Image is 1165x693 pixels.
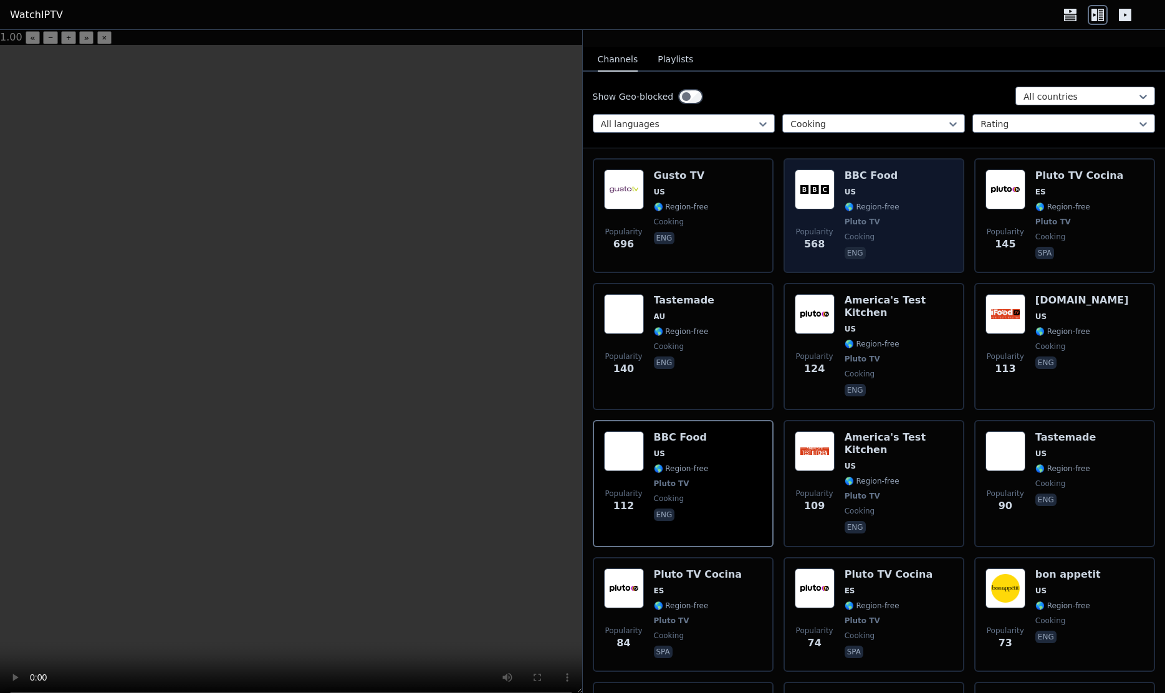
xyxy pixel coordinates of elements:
h6: America's Test Kitchen [845,294,953,319]
p: eng [1035,356,1057,369]
p: spa [654,646,673,658]
img: bon appetit [985,568,1025,608]
h6: Pluto TV Cocina [1035,170,1124,182]
img: Gusto TV [604,170,644,209]
h6: Pluto TV Cocina [654,568,742,581]
img: Tastemade [985,431,1025,471]
span: 🌎 Region-free [1035,202,1090,212]
span: Pluto TV [654,479,689,489]
span: cooking [845,369,875,379]
span: cooking [1035,479,1066,489]
span: ES [654,586,664,596]
p: eng [654,356,675,369]
span: US [654,187,665,197]
span: 🌎 Region-free [1035,327,1090,337]
button: Channels [598,48,638,72]
span: cooking [654,217,684,227]
span: cooking [654,342,684,351]
span: AU [654,312,666,322]
span: 73 [999,636,1012,651]
span: Pluto TV [845,491,880,501]
span: 124 [804,361,825,376]
img: BBC Food [604,431,644,471]
span: Popularity [605,626,642,636]
span: Popularity [796,351,833,361]
p: eng [845,247,866,259]
p: eng [845,384,866,396]
span: Popularity [987,489,1024,499]
span: 🌎 Region-free [654,601,709,611]
h6: Gusto TV [654,170,709,182]
span: 145 [995,237,1015,252]
h6: BBC Food [654,431,709,444]
h6: Tastemade [1035,431,1096,444]
span: US [1035,449,1047,459]
img: Pluto TV Cocina [795,568,835,608]
span: cooking [845,232,875,242]
span: cooking [845,631,875,641]
span: ES [1035,187,1046,197]
span: 90 [999,499,1012,514]
span: Popularity [605,489,642,499]
span: Pluto TV [845,616,880,626]
p: spa [845,646,863,658]
span: cooking [654,631,684,641]
span: 🌎 Region-free [654,202,709,212]
span: US [1035,586,1047,596]
p: eng [1035,494,1057,506]
span: 🌎 Region-free [845,339,899,349]
span: 568 [804,237,825,252]
span: 🌎 Region-free [1035,464,1090,474]
span: cooking [654,494,684,504]
span: Popularity [987,351,1024,361]
span: 🌎 Region-free [845,476,899,486]
img: Pluto TV Cocina [604,568,644,608]
h6: [DOMAIN_NAME] [1035,294,1129,307]
span: Pluto TV [654,616,689,626]
span: cooking [1035,342,1066,351]
span: cooking [845,506,875,516]
h6: America's Test Kitchen [845,431,953,456]
span: 140 [613,361,634,376]
span: Popularity [987,227,1024,237]
span: 113 [995,361,1015,376]
span: 74 [808,636,822,651]
h6: BBC Food [845,170,899,182]
h6: bon appetit [1035,568,1101,581]
span: US [1035,312,1047,322]
span: Popularity [796,626,833,636]
span: 🌎 Region-free [1035,601,1090,611]
span: 112 [613,499,634,514]
span: 109 [804,499,825,514]
label: Show Geo-blocked [593,90,674,103]
a: WatchIPTV [10,7,63,22]
span: US [845,187,856,197]
span: 🌎 Region-free [654,464,709,474]
img: America's Test Kitchen [795,431,835,471]
img: Pluto TV Cocina [985,170,1025,209]
span: Popularity [605,227,642,237]
button: Playlists [658,48,693,72]
h6: Tastemade [654,294,714,307]
span: 84 [616,636,630,651]
span: Pluto TV [1035,217,1071,227]
span: US [845,461,856,471]
span: Popularity [796,227,833,237]
p: spa [1035,247,1054,259]
span: 🌎 Region-free [845,202,899,212]
span: Pluto TV [845,217,880,227]
span: US [845,324,856,334]
img: BBC Food [795,170,835,209]
span: Popularity [796,489,833,499]
span: Popularity [987,626,1024,636]
span: US [654,449,665,459]
span: cooking [1035,616,1066,626]
span: cooking [1035,232,1066,242]
img: America's Test Kitchen [795,294,835,334]
span: 🌎 Region-free [845,601,899,611]
p: eng [845,521,866,533]
img: iFood.TV [985,294,1025,334]
p: eng [654,509,675,521]
span: 696 [613,237,634,252]
p: eng [654,232,675,244]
